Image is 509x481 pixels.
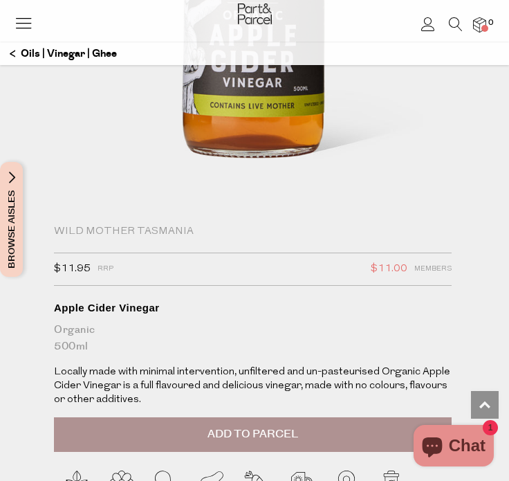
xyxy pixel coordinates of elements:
[54,322,452,355] div: Organic 500ml
[54,225,452,239] div: Wild Mother Tasmania
[98,260,113,278] span: RRP
[485,17,497,29] span: 0
[238,3,272,24] img: Part&Parcel
[207,426,298,442] span: Add to Parcel
[54,417,452,452] button: Add to Parcel
[409,425,498,470] inbox-online-store-chat: Shopify online store chat
[414,260,452,278] span: Members
[54,260,91,278] span: $11.95
[54,301,452,315] div: Apple Cider Vinegar
[473,17,486,32] a: 0
[4,162,19,277] span: Browse Aisles
[54,365,452,407] p: Locally made with minimal intervention, unfiltered and un-pasteurised Organic Apple Cider Vinegar...
[371,260,407,278] span: $11.00
[10,42,117,66] a: Oils | Vinegar | Ghee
